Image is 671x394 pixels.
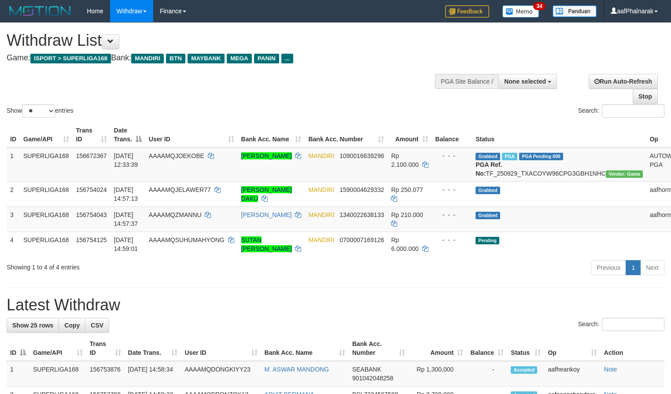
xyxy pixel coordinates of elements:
[308,152,334,159] span: MANDIRI
[504,78,546,85] span: None selected
[601,336,664,361] th: Action
[553,5,597,17] img: panduan.png
[544,336,600,361] th: Op: activate to sort column ascending
[7,259,273,272] div: Showing 1 to 4 of 4 entries
[149,186,211,193] span: AAAAMQJELAWER77
[467,361,507,387] td: -
[166,54,185,63] span: BTN
[476,153,500,160] span: Grabbed
[149,211,202,218] span: AAAAMQZMANNU
[20,232,73,257] td: SUPERLIGA168
[606,170,643,178] span: Vendor URL: https://trx31.1velocity.biz
[435,210,469,219] div: - - -
[472,147,646,182] td: TF_250929_TXACOYW96CPG3GBH1NHC
[76,186,107,193] span: 156754024
[20,181,73,206] td: SUPERLIGA168
[591,260,626,275] a: Previous
[339,236,384,243] span: Copy 0700007169126 to clipboard
[7,318,59,333] a: Show 25 rows
[241,236,292,252] a: SUTAN [PERSON_NAME]
[22,104,55,118] select: Showentries
[7,54,439,63] h4: Game: Bank:
[29,336,86,361] th: Game/API: activate to sort column ascending
[7,104,74,118] label: Show entries
[7,361,29,387] td: 1
[91,322,103,329] span: CSV
[254,54,279,63] span: PANIN
[76,211,107,218] span: 156754043
[238,122,305,147] th: Bank Acc. Name: activate to sort column ascending
[476,187,500,194] span: Grabbed
[602,318,664,331] input: Search:
[435,185,469,194] div: - - -
[20,206,73,232] td: SUPERLIGA168
[76,152,107,159] span: 156672367
[578,104,664,118] label: Search:
[227,54,252,63] span: MEGA
[241,152,292,159] a: [PERSON_NAME]
[507,336,544,361] th: Status: activate to sort column ascending
[308,236,334,243] span: MANDIRI
[633,89,658,104] a: Stop
[131,54,164,63] span: MANDIRI
[435,74,498,89] div: PGA Site Balance /
[86,336,125,361] th: Trans ID: activate to sort column ascending
[409,361,467,387] td: Rp 1,300,000
[114,236,138,252] span: [DATE] 14:59:01
[391,211,423,218] span: Rp 210.000
[305,122,387,147] th: Bank Acc. Number: activate to sort column ascending
[7,4,74,18] img: MOTION_logo.png
[20,147,73,182] td: SUPERLIGA168
[30,54,111,63] span: ISPORT > SUPERLIGA168
[387,122,431,147] th: Amount: activate to sort column ascending
[241,186,292,202] a: [PERSON_NAME] DAKU
[125,336,181,361] th: Date Trans.: activate to sort column ascending
[85,318,109,333] a: CSV
[626,260,641,275] a: 1
[502,153,517,160] span: Marked by aafsengchandara
[29,361,86,387] td: SUPERLIGA168
[467,336,507,361] th: Balance: activate to sort column ascending
[7,232,20,257] td: 4
[7,32,439,49] h1: Withdraw List
[64,322,80,329] span: Copy
[7,296,664,314] h1: Latest Withdraw
[519,153,563,160] span: PGA Pending
[511,366,537,374] span: Accepted
[578,318,664,331] label: Search:
[640,260,664,275] a: Next
[476,212,500,219] span: Grabbed
[281,54,293,63] span: ...
[445,5,489,18] img: Feedback.jpg
[308,186,334,193] span: MANDIRI
[181,336,261,361] th: User ID: activate to sort column ascending
[7,336,29,361] th: ID: activate to sort column descending
[181,361,261,387] td: AAAAMQDONGKIYY23
[12,322,53,329] span: Show 25 rows
[604,366,617,373] a: Note
[476,237,499,244] span: Pending
[391,236,418,252] span: Rp 6.000.000
[502,5,539,18] img: Button%20Memo.svg
[111,122,145,147] th: Date Trans.: activate to sort column descending
[602,104,664,118] input: Search:
[476,161,502,177] b: PGA Ref. No:
[339,211,384,218] span: Copy 1340022638133 to clipboard
[188,54,225,63] span: MAYBANK
[7,206,20,232] td: 3
[59,318,85,333] a: Copy
[76,236,107,243] span: 156754125
[339,152,384,159] span: Copy 1090016639296 to clipboard
[114,211,138,227] span: [DATE] 14:57:37
[349,336,409,361] th: Bank Acc. Number: activate to sort column ascending
[73,122,111,147] th: Trans ID: activate to sort column ascending
[7,122,20,147] th: ID
[308,211,334,218] span: MANDIRI
[544,361,600,387] td: aafheankoy
[435,151,469,160] div: - - -
[241,211,292,218] a: [PERSON_NAME]
[589,74,658,89] a: Run Auto-Refresh
[261,336,349,361] th: Bank Acc. Name: activate to sort column ascending
[498,74,557,89] button: None selected
[149,152,204,159] span: AAAAMQJOEKOBE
